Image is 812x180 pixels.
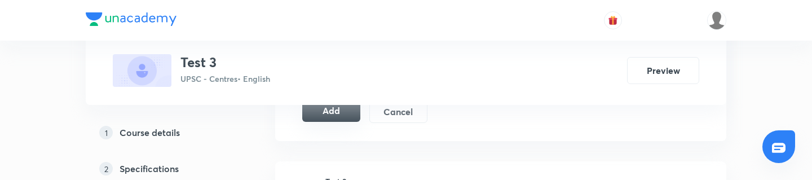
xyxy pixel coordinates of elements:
[99,162,113,175] p: 2
[99,126,113,139] p: 1
[86,12,176,26] img: Company Logo
[608,15,618,25] img: avatar
[180,73,270,85] p: UPSC - Centres • English
[86,157,239,180] a: 2Specifications
[120,162,179,175] h5: Specifications
[120,126,180,139] h5: Course details
[369,100,427,123] button: Cancel
[86,121,239,144] a: 1Course details
[180,54,270,71] h3: Test 3
[113,54,171,87] img: D3F43781-E516-4530-927B-4ADAAE10F308_plus.png
[627,57,699,84] button: Preview
[302,99,360,122] button: Add
[86,12,176,29] a: Company Logo
[707,11,726,30] img: S M AKSHATHAjjjfhfjgjgkgkgkhk
[604,11,622,29] button: avatar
